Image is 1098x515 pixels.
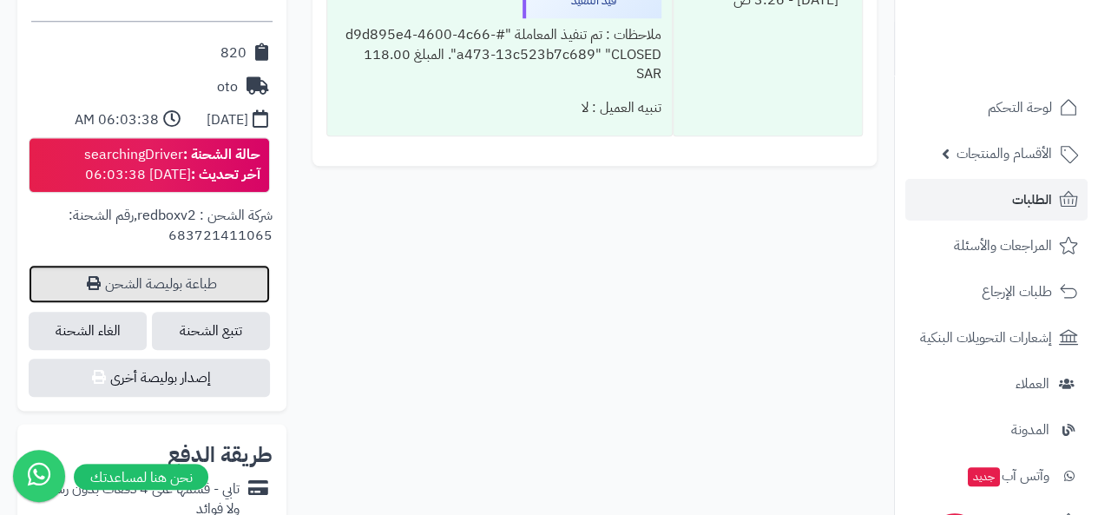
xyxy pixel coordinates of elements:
[905,363,1088,405] a: العملاء
[220,43,247,63] div: 820
[191,164,260,185] strong: آخر تحديث :
[1011,418,1049,442] span: المدونة
[29,312,147,350] span: الغاء الشحنة
[905,409,1088,451] a: المدونة
[954,234,1052,258] span: المراجعات والأسئلة
[1012,188,1052,212] span: الطلبات
[905,271,1088,313] a: طلبات الإرجاع
[905,179,1088,221] a: الطلبات
[957,142,1052,166] span: الأقسام والمنتجات
[905,225,1088,267] a: المراجعات والأسئلة
[84,145,260,185] div: searchingDriver [DATE] 06:03:38
[183,144,260,165] strong: حالة الشحنة :
[905,87,1088,129] a: لوحة التحكم
[29,359,270,397] button: إصدار بوليصة أخرى
[69,205,273,246] span: رقم الشحنة: 683721411065
[137,205,273,226] span: شركة الشحن : redboxv2
[75,110,159,130] div: 06:03:38 AM
[988,96,1052,120] span: لوحة التحكم
[905,455,1088,497] a: وآتس آبجديد
[29,265,270,303] a: طباعة بوليصة الشحن
[207,110,248,130] div: [DATE]
[1016,372,1049,396] span: العملاء
[905,317,1088,359] a: إشعارات التحويلات البنكية
[920,326,1052,350] span: إشعارات التحويلات البنكية
[968,467,1000,486] span: جديد
[217,77,238,97] div: oto
[982,280,1052,304] span: طلبات الإرجاع
[152,312,270,350] a: تتبع الشحنة
[980,40,1082,76] img: logo-2.png
[338,91,661,125] div: تنبيه العميل : لا
[31,206,273,266] div: ,
[338,18,661,92] div: ملاحظات : تم تنفيذ المعاملة "#d9d895e4-4600-4c66-a473-13c523b7c689" "CLOSED". المبلغ 118.00 SAR
[966,464,1049,488] span: وآتس آب
[168,445,273,465] h2: طريقة الدفع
